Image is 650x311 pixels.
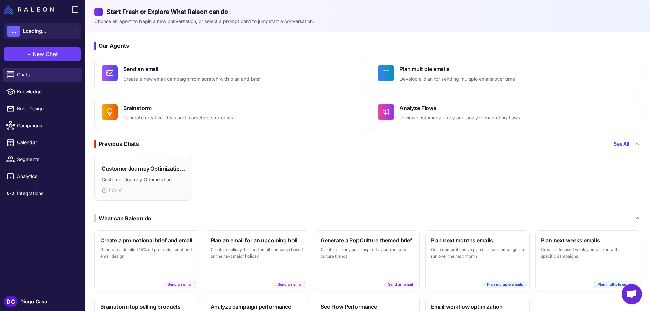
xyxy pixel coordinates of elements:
[123,114,233,122] p: Generate creative ideas and marketing strategies
[100,246,194,260] p: Generate a detailed 15% off promotion brief and email design
[102,176,185,183] p: Customer Journey Optimization Analysis
[274,281,306,288] span: Send an email
[371,97,640,129] button: Analyze FlowsReview customer journey and analyze marketing flows
[3,118,82,133] a: Campaigns
[17,156,77,163] span: Segments
[535,230,640,291] button: Plan next weeks emailsCreate a focused weekly email plan with specific campaignsPlan multiple emails
[399,104,520,112] h4: Analyze Flows
[164,281,196,288] span: Send an email
[17,173,77,180] span: Analytics
[425,230,530,291] button: Plan next months emailsGet a comprehensive plan of email campaigns to run over the next monthPlan...
[102,187,185,194] div: [DATE]
[4,5,57,14] a: Raleon Logo
[94,230,199,291] button: Create a promotional brief and emailGenerate a detailed 15% off promotion brief and email designS...
[594,281,637,288] span: Plan multiple emails
[17,105,77,112] span: Brief Design
[4,296,18,307] div: DC
[94,18,640,25] p: Choose an agent to begin a new conversation, or select a prompt card to jumpstart a conversation.
[94,140,139,148] div: Previous Chats
[32,50,58,58] span: New Chat
[321,236,414,244] h3: Generate a PopCulture themed brief
[4,23,81,39] button: ...Loading...
[20,298,47,305] span: Diogo Casa
[4,47,81,61] button: +New Chat
[3,102,82,116] a: Brief Design
[27,50,31,58] span: +
[17,139,77,146] span: Calendar
[614,140,629,148] a: See All
[3,85,82,99] a: Knowledge
[399,65,515,73] h4: Plan multiple emails
[100,303,194,311] h3: Brainstorm top selling products
[123,65,261,73] h4: Send an email
[211,236,304,244] h3: Plan an email for an upcoming holiday
[3,186,82,200] a: Integrations
[622,284,642,304] div: Open chat
[123,104,233,112] h4: Brainstorm
[94,97,364,129] button: BrainstormGenerate creative ideas and marketing strategies
[321,246,414,260] p: Create a trendy brief inspired by current pop culture trends
[321,303,414,311] h3: See Flow Performance
[3,68,82,82] a: Chats
[3,135,82,150] a: Calendar
[4,5,54,14] img: Raleon Logo
[3,152,82,166] a: Segments
[541,246,634,260] p: Create a focused weekly email plan with specific campaigns
[100,236,194,244] h3: Create a promotional brief and email
[399,114,520,122] p: Review customer journey and analyze marketing flows
[211,246,304,260] p: Create a holiday-themed email campaign based on the next major holiday
[483,281,527,288] span: Plan multiple emails
[205,230,310,291] button: Plan an email for an upcoming holidayCreate a holiday-themed email campaign based on the next maj...
[7,26,20,37] div: ...
[399,75,515,83] p: Develop a plan for sending multiple emails over time
[94,214,151,222] div: What can Raleon do
[94,7,640,16] h2: Start Fresh or Explore What Raleon can do
[431,246,524,260] p: Get a comprehensive plan of email campaigns to run over the next month
[17,71,77,79] span: Chats
[371,58,640,90] button: Plan multiple emailsDevelop a plan for sending multiple emails over time
[17,122,77,129] span: Campaigns
[384,281,417,288] span: Send an email
[23,27,46,35] span: Loading...
[123,75,261,83] p: Create a new email campaign from scratch with plan and brief
[3,169,82,183] a: Analytics
[541,236,634,244] h3: Plan next weeks emails
[102,164,185,173] h3: Customer Journey Optimization Analysis
[94,58,364,90] button: Send an emailCreate a new email campaign from scratch with plan and brief
[315,230,420,291] button: Generate a PopCulture themed briefCreate a trendy brief inspired by current pop culture trendsSen...
[431,303,524,311] h3: Email workflow optimization
[17,190,77,197] span: Integrations
[17,88,77,95] span: Knowledge
[94,42,640,50] h3: Our Agents
[211,303,304,311] h3: Analyze campaign performance
[431,236,524,244] h3: Plan next months emails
